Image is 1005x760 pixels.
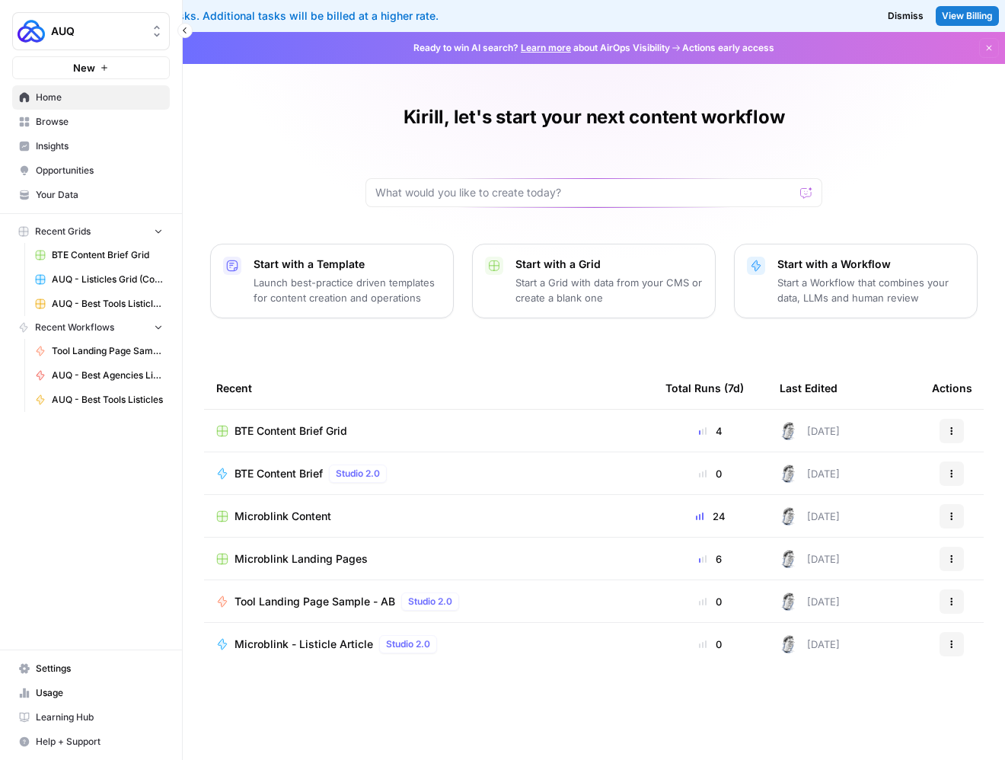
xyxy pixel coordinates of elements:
[210,244,454,318] button: Start with a TemplateLaunch best-practice driven templates for content creation and operations
[515,275,703,305] p: Start a Grid with data from your CMS or create a blank one
[234,509,331,524] span: Microblink Content
[234,423,347,439] span: BTE Content Brief Grid
[665,509,755,524] div: 24
[12,85,170,110] a: Home
[254,275,441,305] p: Launch best-practice driven templates for content creation and operations
[888,9,924,23] span: Dismiss
[52,369,163,382] span: AUQ - Best Agencies Listicles
[12,8,657,24] div: You've used your included tasks. Additional tasks will be billed at a higher rate.
[780,635,798,653] img: 28dbpmxwbe1lgts1kkshuof3rm4g
[28,388,170,412] a: AUQ - Best Tools Listicles
[780,635,840,653] div: [DATE]
[780,550,840,568] div: [DATE]
[216,592,641,611] a: Tool Landing Page Sample - ABStudio 2.0
[521,42,571,53] a: Learn more
[36,188,163,202] span: Your Data
[28,339,170,363] a: Tool Landing Page Sample - AB
[12,316,170,339] button: Recent Workflows
[780,422,798,440] img: 28dbpmxwbe1lgts1kkshuof3rm4g
[413,41,670,55] span: Ready to win AI search? about AirOps Visibility
[36,115,163,129] span: Browse
[12,183,170,207] a: Your Data
[28,267,170,292] a: AUQ - Listicles Grid (Copy from [GEOGRAPHIC_DATA])
[665,551,755,567] div: 6
[515,257,703,272] p: Start with a Grid
[36,91,163,104] span: Home
[404,105,785,129] h1: Kirill, let's start your next content workflow
[52,344,163,358] span: Tool Landing Page Sample - AB
[28,243,170,267] a: BTE Content Brief Grid
[780,550,798,568] img: 28dbpmxwbe1lgts1kkshuof3rm4g
[52,297,163,311] span: AUQ - Best Tools Listicles Grid
[780,507,798,525] img: 28dbpmxwbe1lgts1kkshuof3rm4g
[932,367,972,409] div: Actions
[780,592,840,611] div: [DATE]
[12,110,170,134] a: Browse
[882,6,930,26] button: Dismiss
[216,465,641,483] a: BTE Content BriefStudio 2.0
[12,158,170,183] a: Opportunities
[12,56,170,79] button: New
[216,635,641,653] a: Microblink - Listicle ArticleStudio 2.0
[780,367,837,409] div: Last Edited
[234,594,395,609] span: Tool Landing Page Sample - AB
[35,321,114,334] span: Recent Workflows
[52,393,163,407] span: AUQ - Best Tools Listicles
[780,465,840,483] div: [DATE]
[12,730,170,754] button: Help + Support
[472,244,716,318] button: Start with a GridStart a Grid with data from your CMS or create a blank one
[73,60,95,75] span: New
[665,367,744,409] div: Total Runs (7d)
[734,244,978,318] button: Start with a WorkflowStart a Workflow that combines your data, LLMs and human review
[52,248,163,262] span: BTE Content Brief Grid
[665,637,755,652] div: 0
[36,139,163,153] span: Insights
[780,422,840,440] div: [DATE]
[12,134,170,158] a: Insights
[234,551,368,567] span: Microblink Landing Pages
[386,637,430,651] span: Studio 2.0
[52,273,163,286] span: AUQ - Listicles Grid (Copy from [GEOGRAPHIC_DATA])
[36,686,163,700] span: Usage
[780,465,798,483] img: 28dbpmxwbe1lgts1kkshuof3rm4g
[36,662,163,675] span: Settings
[336,467,380,481] span: Studio 2.0
[665,423,755,439] div: 4
[36,711,163,724] span: Learning Hub
[777,257,965,272] p: Start with a Workflow
[408,595,452,608] span: Studio 2.0
[665,594,755,609] div: 0
[216,551,641,567] a: Microblink Landing Pages
[254,257,441,272] p: Start with a Template
[36,735,163,749] span: Help + Support
[234,637,373,652] span: Microblink - Listicle Article
[18,18,45,45] img: AUQ Logo
[682,41,774,55] span: Actions early access
[942,9,993,23] span: View Billing
[12,220,170,243] button: Recent Grids
[936,6,999,26] a: View Billing
[12,12,170,50] button: Workspace: AUQ
[234,466,323,481] span: BTE Content Brief
[665,466,755,481] div: 0
[51,24,143,39] span: AUQ
[777,275,965,305] p: Start a Workflow that combines your data, LLMs and human review
[216,367,641,409] div: Recent
[216,423,641,439] a: BTE Content Brief Grid
[28,292,170,316] a: AUQ - Best Tools Listicles Grid
[35,225,91,238] span: Recent Grids
[12,681,170,705] a: Usage
[216,509,641,524] a: Microblink Content
[12,656,170,681] a: Settings
[28,363,170,388] a: AUQ - Best Agencies Listicles
[780,507,840,525] div: [DATE]
[375,185,794,200] input: What would you like to create today?
[780,592,798,611] img: 28dbpmxwbe1lgts1kkshuof3rm4g
[12,705,170,730] a: Learning Hub
[36,164,163,177] span: Opportunities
